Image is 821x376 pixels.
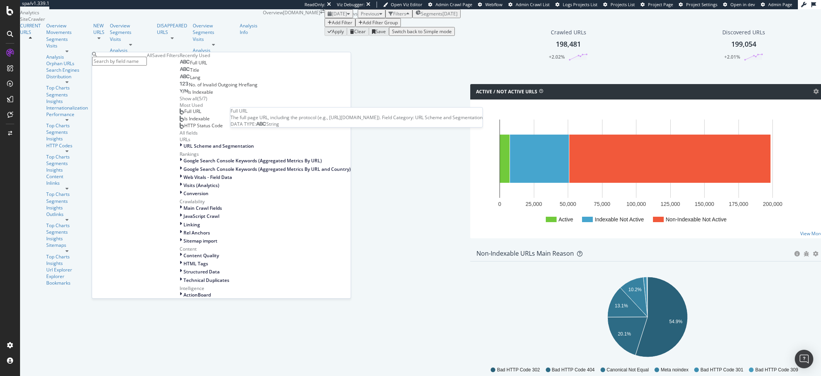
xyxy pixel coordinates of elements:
div: Search Engines [46,67,79,73]
div: Save [375,28,386,35]
a: Open in dev [723,2,755,8]
div: ReadOnly: [305,2,325,8]
span: Full URL [184,108,201,115]
span: Logs Projects List [563,2,597,7]
span: Open Viz Editor [391,2,422,7]
span: Title [190,67,199,74]
div: Analysis [193,47,234,54]
div: Open Intercom Messenger [795,350,813,368]
a: Orphan URLs [46,60,88,67]
button: Apply [325,27,347,36]
a: Analysis [46,54,88,60]
div: A chart. [476,112,818,232]
span: Sitemap import [183,238,217,244]
span: Structured Data [183,269,220,275]
text: 10.2% [628,287,641,292]
input: Search by field name [92,57,147,66]
span: URL Scheme and Segmentation [183,143,254,150]
span: DATA TYPE: [230,121,256,127]
a: Insights [46,235,88,242]
div: Segments [46,129,88,135]
div: bug [804,251,809,256]
div: Visits [110,36,151,42]
div: +2.01% [724,54,740,60]
span: vs [353,10,358,17]
div: HTTP Codes [46,142,88,149]
a: Admin Crawl Page [428,2,472,8]
a: Project Settings [679,2,717,8]
span: Bad HTTP Code 302 [497,367,540,373]
a: Sitemaps [46,242,88,248]
span: Google Search Console Keywords (Aggregated Metrics By URL) [183,158,322,164]
div: Insights [46,167,88,173]
span: No. of Invalid Outgoing Hreflang [189,82,257,88]
a: Overview [110,22,151,29]
text: 175,000 [729,201,749,207]
a: Top Charts [46,153,88,160]
span: Projects List [611,2,635,7]
div: Segments [193,29,234,35]
a: DISAPPEARED URLS [157,22,187,35]
span: Technical Duplicates [183,277,229,283]
div: Crawled URLs [551,29,586,36]
a: Insights [46,98,88,105]
span: JavaScript Crawl [183,213,219,220]
a: Analysis [110,47,151,54]
a: Top Charts [46,191,88,197]
a: Webflow [478,2,503,8]
text: 100,000 [626,201,646,207]
a: Admin Crawl List [508,2,550,8]
text: 200,000 [763,201,782,207]
a: Content [46,173,88,180]
div: Show all [180,96,197,102]
div: All [147,52,152,59]
a: Projects List [603,2,635,8]
span: Rel Anchors [183,229,210,236]
span: Visits (Analytics) [183,182,219,189]
div: Segments [46,198,88,204]
span: Bad HTTP Code 404 [552,367,595,373]
a: Insights [46,135,88,142]
span: Main Crawl Fields [183,205,222,212]
span: Linking [183,221,200,228]
a: Top Charts [46,84,88,91]
span: Bad HTTP Code 309 [755,367,798,373]
a: Insights [46,260,88,266]
span: Admin Crawl List [516,2,550,7]
a: Segments [46,229,88,235]
span: Google Search Console Keywords (Aggregated Metrics By URL and Country) [183,166,351,172]
button: Segments[DATE] [412,9,461,18]
div: Performance [46,111,88,118]
div: +2.02% [549,54,565,60]
div: circle-info [794,251,800,256]
button: Add Filter [325,18,355,27]
i: Options [813,89,819,94]
text: 0 [498,201,501,207]
a: Overview [46,22,88,29]
text: 13.1% [615,303,628,309]
text: Active [559,216,573,223]
div: Analysis Info [240,22,257,35]
div: Top Charts [46,253,88,260]
a: CURRENT URLS [20,22,41,35]
div: Top Charts [46,222,88,229]
span: Open in dev [730,2,755,7]
a: Insights [46,204,88,211]
a: Movements [46,29,88,35]
div: Analytics [20,9,263,16]
span: Conversion [183,190,209,197]
button: Clear [347,27,369,36]
a: Logs Projects List [555,2,597,8]
span: Full URL [190,60,207,66]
